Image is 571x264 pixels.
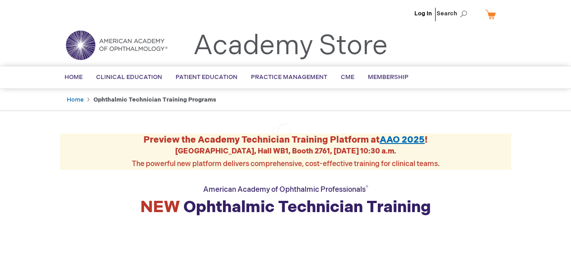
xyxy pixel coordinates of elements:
span: The powerful new platform delivers comprehensive, cost-effective training for clinical teams. [132,147,440,168]
a: Log In [414,10,432,17]
a: Academy Store [193,30,388,62]
strong: Preview the Academy Technician Training Platform at ! [144,134,427,145]
a: Home [67,96,84,103]
span: American Academy of Ophthalmic Professionals [203,185,368,194]
span: CME [341,74,354,81]
strong: [GEOGRAPHIC_DATA], Hall WB1, Booth 2761, [DATE] 10:30 a.m. [175,147,396,156]
span: Home [65,74,83,81]
span: Search [436,5,471,23]
span: Clinical Education [96,74,162,81]
span: NEW [140,198,180,217]
span: Patient Education [176,74,237,81]
strong: Ophthalmic Technician Training [140,198,431,217]
span: Practice Management [251,74,327,81]
strong: Ophthalmic Technician Training Programs [93,96,216,103]
span: Membership [368,74,409,81]
sup: ® [366,185,368,190]
a: AAO 2025 [380,134,425,145]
